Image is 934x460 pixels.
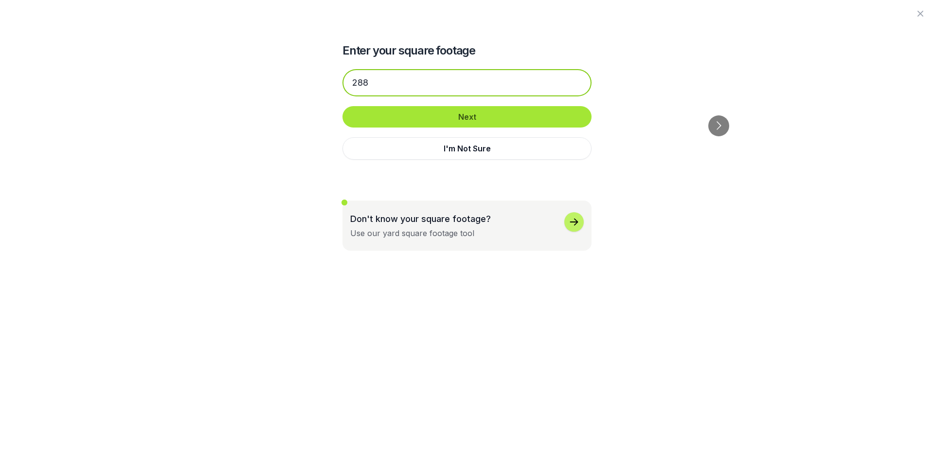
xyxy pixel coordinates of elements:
[342,106,592,128] button: Next
[708,115,729,136] button: Go to next slide
[350,227,474,239] div: Use our yard square footage tool
[342,201,592,251] button: Don't know your square footage?Use our yard square footage tool
[350,212,491,225] p: Don't know your square footage?
[342,43,592,58] h2: Enter your square footage
[342,137,592,160] button: I'm Not Sure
